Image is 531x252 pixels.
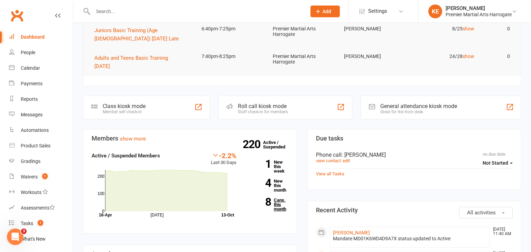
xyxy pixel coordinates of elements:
div: Assessments [21,205,55,211]
div: Messages [21,112,43,117]
td: [PERSON_NAME] [338,21,409,37]
div: Calendar [21,65,40,71]
a: What's New [9,231,73,247]
div: People [21,50,35,55]
a: Waivers 1 [9,169,73,185]
div: -2.2% [211,152,236,159]
td: 8/25 [409,21,480,37]
a: show [463,54,474,59]
div: KE [428,4,442,18]
span: : [PERSON_NAME] [342,152,386,158]
td: 7:40pm-8:25pm [195,48,267,65]
a: Clubworx [8,7,26,24]
a: [PERSON_NAME] [333,230,370,235]
td: 0 [481,21,516,37]
button: Juniors Basic Training (Age [DEMOGRAPHIC_DATA]) [DATE] Late [94,26,189,43]
td: 24/28 [409,48,480,65]
span: Juniors Basic Training (Age [DEMOGRAPHIC_DATA]) [DATE] Late [94,27,179,42]
span: Adults and Teens Basic Training [DATE] [94,55,168,69]
div: Reports [21,96,38,102]
div: Tasks [21,221,33,226]
time: [DATE] 11:40 AM [490,227,512,236]
td: [PERSON_NAME] [338,48,409,65]
button: Add [310,6,340,17]
h3: Due tasks [316,135,513,142]
a: show [463,26,474,31]
div: Workouts [21,190,41,195]
div: Class kiosk mode [103,103,146,109]
a: View all Tasks [316,171,344,176]
div: Dashboard [21,34,45,40]
strong: 4 [247,178,271,188]
a: Gradings [9,154,73,169]
div: Staff check-in for members [238,109,288,114]
div: General attendance kiosk mode [380,103,457,109]
a: Reports [9,91,73,107]
button: Not Started [483,157,513,169]
div: Automations [21,127,49,133]
a: show more [120,136,146,142]
div: Great for the front desk [380,109,457,114]
span: All activities [467,210,496,216]
button: All activities [459,207,513,219]
a: Tasks 1 [9,216,73,231]
input: Search... [91,7,301,16]
a: Assessments [9,200,73,216]
div: Roll call kiosk mode [238,103,288,109]
a: Workouts [9,185,73,200]
a: edit [343,158,350,163]
td: Premier Martial Arts Harrogate [267,21,338,42]
h3: Recent Activity [316,207,513,214]
strong: 1 [247,159,271,169]
div: Product Sales [21,143,50,148]
a: Payments [9,76,73,91]
div: What's New [21,236,46,242]
a: 1New this week [247,160,288,173]
iframe: Intercom live chat [7,229,24,245]
span: 3 [21,229,27,234]
div: Mandate MD01K6WD4D9A7X status updated to Active [333,236,487,242]
span: Add [323,9,331,14]
a: People [9,45,73,60]
div: Payments [21,81,43,86]
div: Phone call [316,152,513,158]
td: 0 [481,48,516,65]
span: 1 [38,220,43,226]
div: Premier Martial Arts Harrogate [446,11,512,18]
div: [PERSON_NAME] [446,5,512,11]
a: Messages [9,107,73,123]
a: Calendar [9,60,73,76]
div: Member self check-in [103,109,146,114]
a: Product Sales [9,138,73,154]
a: Dashboard [9,29,73,45]
strong: 220 [243,139,263,149]
a: 8Canx. this month [247,198,288,211]
div: Gradings [21,158,40,164]
a: 220Active / Suspended [263,135,294,154]
div: Waivers [21,174,38,180]
strong: Active / Suspended Members [92,153,160,159]
a: 4New this month [247,179,288,192]
a: Automations [9,123,73,138]
button: Adults and Teens Basic Training [DATE] [94,54,189,70]
a: view contact [316,158,341,163]
span: 1 [42,173,48,179]
td: Premier Martial Arts Harrogate [267,48,338,70]
strong: 8 [247,197,271,207]
div: Last 30 Days [211,152,236,166]
span: Settings [368,3,387,19]
span: Not Started [483,160,508,166]
h3: Members [92,135,288,142]
td: 6:40pm-7:25pm [195,21,267,37]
